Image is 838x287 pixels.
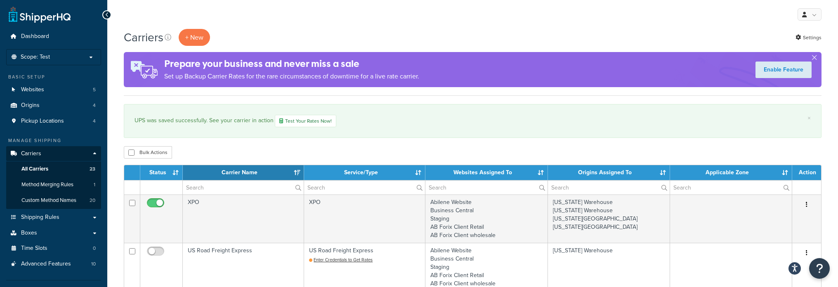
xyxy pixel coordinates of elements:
input: Search [548,180,670,194]
th: Service/Type: activate to sort column ascending [304,165,425,180]
h4: Prepare your business and never miss a sale [164,57,419,71]
span: Method Merging Rules [21,181,73,188]
a: Carriers [6,146,101,161]
li: Origins [6,98,101,113]
a: Custom Method Names 20 [6,193,101,208]
a: Shipping Rules [6,210,101,225]
span: 4 [93,102,96,109]
li: Carriers [6,146,101,209]
input: Search [183,180,304,194]
a: Boxes [6,225,101,241]
a: Pickup Locations 4 [6,114,101,129]
span: 23 [90,166,95,173]
span: All Carriers [21,166,48,173]
span: Origins [21,102,40,109]
a: Enable Feature [755,62,812,78]
a: Enter Credentials to Get Rates [309,256,373,263]
th: Action [792,165,821,180]
button: Open Resource Center [809,258,830,279]
span: Pickup Locations [21,118,64,125]
span: Carriers [21,150,41,157]
td: XPO [304,194,425,243]
span: Dashboard [21,33,49,40]
button: + New [179,29,210,46]
td: [US_STATE] Warehouse [US_STATE] Warehouse [US_STATE][GEOGRAPHIC_DATA] [US_STATE][GEOGRAPHIC_DATA] [548,194,670,243]
li: Time Slots [6,241,101,256]
span: Shipping Rules [21,214,59,221]
span: Boxes [21,230,37,237]
p: Set up Backup Carrier Rates for the rare circumstances of downtime for a live rate carrier. [164,71,419,82]
span: Websites [21,86,44,93]
a: × [807,115,811,121]
div: Manage Shipping [6,137,101,144]
td: Abilene Website Business Central Staging AB Forix Client Retail AB Forix Client wholesale [425,194,548,243]
a: Websites 5 [6,82,101,97]
h1: Carriers [124,29,163,45]
span: 5 [93,86,96,93]
li: Custom Method Names [6,193,101,208]
li: Method Merging Rules [6,177,101,192]
input: Search [304,180,425,194]
span: 4 [93,118,96,125]
li: Advanced Features [6,256,101,272]
th: Carrier Name: activate to sort column ascending [183,165,304,180]
th: Status: activate to sort column ascending [140,165,183,180]
a: ShipperHQ Home [9,6,71,23]
span: Time Slots [21,245,47,252]
span: Custom Method Names [21,197,76,204]
div: Basic Setup [6,74,101,81]
button: Bulk Actions [124,146,172,159]
a: Method Merging Rules 1 [6,177,101,192]
span: 1 [94,181,95,188]
th: Applicable Zone: activate to sort column ascending [670,165,792,180]
span: 10 [91,261,96,268]
th: Origins Assigned To: activate to sort column ascending [548,165,670,180]
span: 0 [93,245,96,252]
a: Origins 4 [6,98,101,113]
a: All Carriers 23 [6,161,101,177]
span: Advanced Features [21,261,71,268]
input: Search [425,180,548,194]
td: XPO [183,194,304,243]
a: Settings [796,32,821,43]
a: Test Your Rates Now! [275,115,336,127]
span: Enter Credentials to Get Rates [314,256,373,263]
li: Pickup Locations [6,114,101,129]
th: Websites Assigned To: activate to sort column ascending [425,165,548,180]
div: UPS was saved successfully. See your carrier in action [135,115,811,127]
li: Websites [6,82,101,97]
img: ad-rules-rateshop-fe6ec290ccb7230408bd80ed9643f0289d75e0ffd9eb532fc0e269fcd187b520.png [124,52,164,87]
a: Time Slots 0 [6,241,101,256]
span: 20 [90,197,95,204]
a: Dashboard [6,29,101,44]
input: Search [670,180,792,194]
li: All Carriers [6,161,101,177]
a: Advanced Features 10 [6,256,101,272]
span: Scope: Test [21,54,50,61]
